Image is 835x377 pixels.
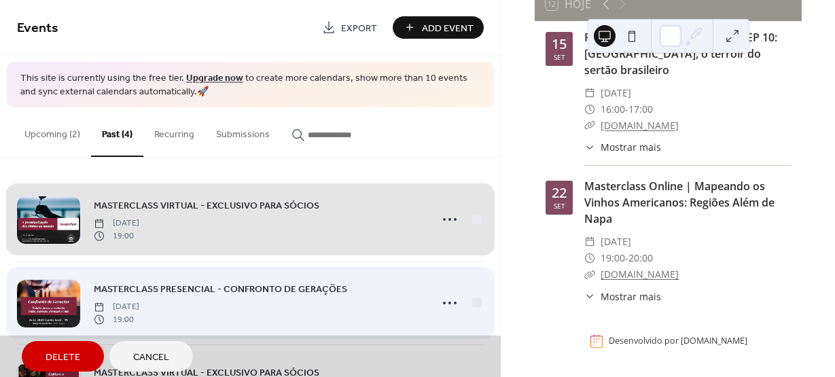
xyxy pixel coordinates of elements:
div: set [554,202,565,209]
span: Cancel [133,351,169,365]
span: [DATE] [601,85,631,101]
span: 20:00 [628,250,653,266]
a: Upgrade now [186,69,243,88]
button: Recurring [143,107,205,156]
button: ​Mostrar mais [584,289,661,304]
span: 19:00 [601,250,625,266]
div: ​ [584,250,595,266]
button: Add Event [393,16,484,39]
a: Masterclass Online | Mapeando os Vinhos Americanos: Regiões Além de Napa [584,179,775,226]
span: Export [341,21,377,35]
span: Mostrar mais [601,140,661,154]
div: ​ [584,234,595,250]
a: [DOMAIN_NAME] [681,336,747,347]
span: 17:00 [628,101,653,118]
button: Submissions [205,107,281,156]
div: set [554,54,565,60]
span: Delete [46,351,80,365]
span: Mostrar mais [601,289,661,304]
div: ​ [584,118,595,134]
span: [DATE] [601,234,631,250]
span: This site is currently using the free tier. to create more calendars, show more than 10 events an... [20,72,480,98]
a: Export [312,16,387,39]
span: - [625,250,628,266]
div: ​ [584,289,595,304]
div: ​ [584,85,595,101]
a: Podcast - Papo de Sommelier | EP 10: [GEOGRAPHIC_DATA], o terroir do sertão brasileiro [584,30,777,77]
button: Cancel [109,341,193,372]
div: 22 [552,186,567,200]
span: - [625,101,628,118]
button: ​Mostrar mais [584,140,661,154]
button: Past (4) [91,107,143,157]
div: 15 [552,37,567,51]
button: Upcoming (2) [14,107,91,156]
span: Events [17,15,58,41]
button: Delete [22,341,104,372]
a: [DOMAIN_NAME] [601,119,679,132]
span: Add Event [422,21,474,35]
div: ​ [584,140,595,154]
div: ​ [584,266,595,283]
span: 16:00 [601,101,625,118]
a: [DOMAIN_NAME] [601,268,679,281]
div: Desenvolvido por [609,336,747,347]
div: ​ [584,101,595,118]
